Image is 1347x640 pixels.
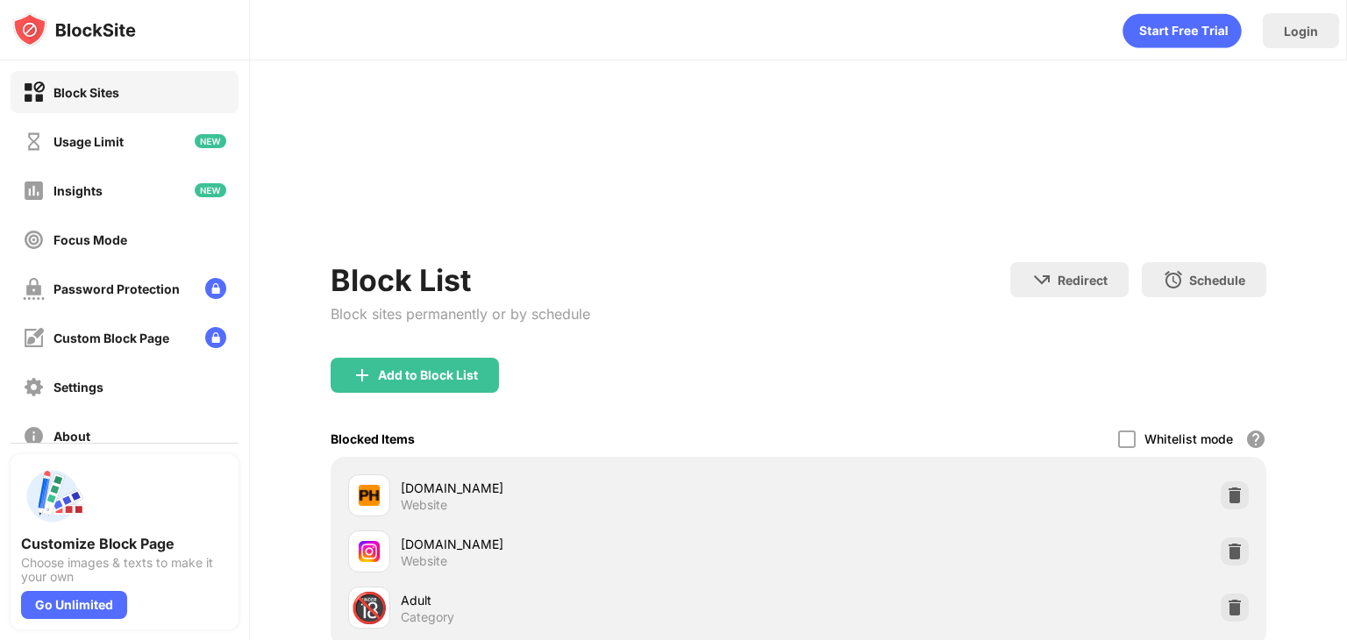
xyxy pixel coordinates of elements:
[1189,273,1245,288] div: Schedule
[21,535,228,552] div: Customize Block Page
[331,110,1266,241] iframe: Banner
[1122,13,1242,48] div: animation
[359,541,380,562] img: favicons
[53,380,103,395] div: Settings
[53,183,103,198] div: Insights
[1284,24,1318,39] div: Login
[12,12,136,47] img: logo-blocksite.svg
[401,553,447,569] div: Website
[401,497,447,513] div: Website
[331,262,590,298] div: Block List
[205,327,226,348] img: lock-menu.svg
[53,281,180,296] div: Password Protection
[359,485,380,506] img: favicons
[23,82,45,103] img: block-on.svg
[53,85,119,100] div: Block Sites
[53,134,124,149] div: Usage Limit
[23,376,45,398] img: settings-off.svg
[331,431,415,446] div: Blocked Items
[53,331,169,345] div: Custom Block Page
[195,134,226,148] img: new-icon.svg
[23,278,45,300] img: password-protection-off.svg
[401,479,798,497] div: [DOMAIN_NAME]
[23,229,45,251] img: focus-off.svg
[401,609,454,625] div: Category
[53,429,90,444] div: About
[23,327,45,349] img: customize-block-page-off.svg
[1144,431,1233,446] div: Whitelist mode
[1058,273,1108,288] div: Redirect
[351,590,388,626] div: 🔞
[53,232,127,247] div: Focus Mode
[205,278,226,299] img: lock-menu.svg
[401,591,798,609] div: Adult
[23,131,45,153] img: time-usage-off.svg
[21,465,84,528] img: push-custom-page.svg
[23,180,45,202] img: insights-off.svg
[21,556,228,584] div: Choose images & texts to make it your own
[195,183,226,197] img: new-icon.svg
[378,368,478,382] div: Add to Block List
[21,591,127,619] div: Go Unlimited
[23,425,45,447] img: about-off.svg
[401,535,798,553] div: [DOMAIN_NAME]
[331,305,590,323] div: Block sites permanently or by schedule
